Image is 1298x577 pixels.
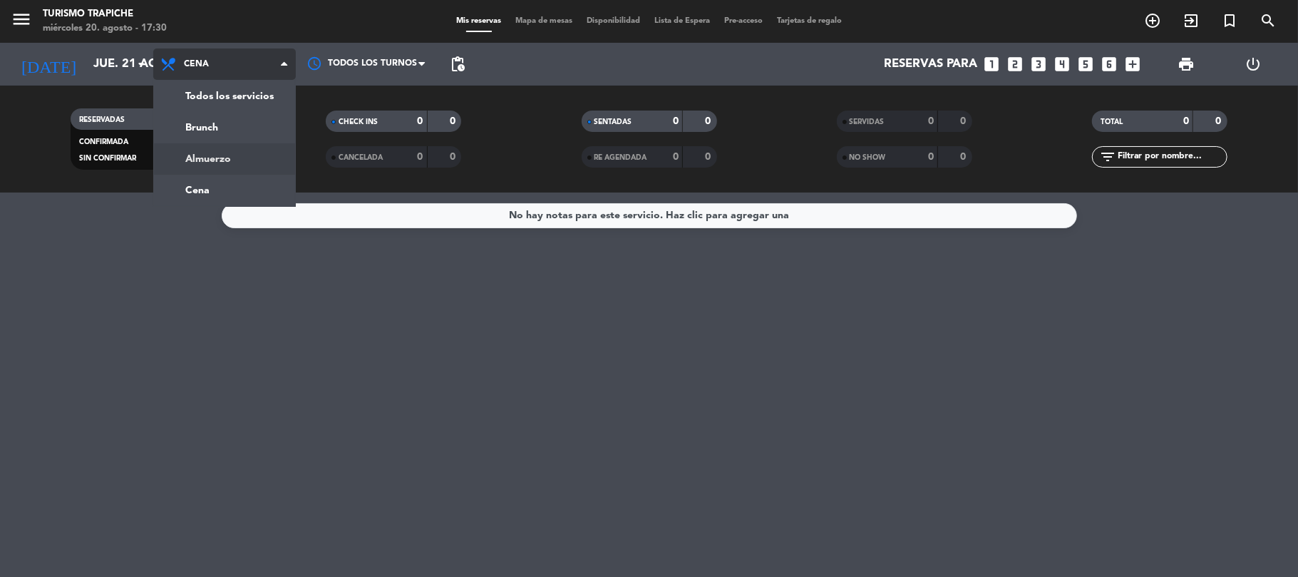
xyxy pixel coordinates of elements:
[594,118,632,126] span: SENTADAS
[705,152,714,162] strong: 0
[1183,116,1189,126] strong: 0
[450,116,458,126] strong: 0
[11,48,86,80] i: [DATE]
[1245,56,1262,73] i: power_settings_new
[673,152,679,162] strong: 0
[418,116,423,126] strong: 0
[1144,12,1161,29] i: add_circle_outline
[1183,12,1200,29] i: exit_to_app
[449,56,466,73] span: pending_actions
[450,152,458,162] strong: 0
[1006,55,1025,73] i: looks_two
[1101,118,1123,126] span: TOTAL
[1054,55,1072,73] i: looks_4
[79,138,128,145] span: CONFIRMADA
[509,208,789,224] div: No hay notas para este servicio. Haz clic para agregar una
[11,9,32,35] button: menu
[960,152,969,162] strong: 0
[154,143,295,175] a: Almuerzo
[1030,55,1049,73] i: looks_3
[154,112,295,143] a: Brunch
[885,58,978,71] span: Reservas para
[1099,148,1116,165] i: filter_list
[960,116,969,126] strong: 0
[717,17,770,25] span: Pre-acceso
[1101,55,1119,73] i: looks_6
[673,116,679,126] strong: 0
[1077,55,1096,73] i: looks_5
[1124,55,1143,73] i: add_box
[449,17,508,25] span: Mis reservas
[418,152,423,162] strong: 0
[339,118,378,126] span: CHECK INS
[43,21,167,36] div: miércoles 20. agosto - 17:30
[79,155,136,162] span: SIN CONFIRMAR
[1116,149,1227,165] input: Filtrar por nombre...
[154,81,295,112] a: Todos los servicios
[1215,116,1224,126] strong: 0
[594,154,647,161] span: RE AGENDADA
[508,17,580,25] span: Mapa de mesas
[1220,43,1287,86] div: LOG OUT
[850,118,885,126] span: SERVIDAS
[11,9,32,30] i: menu
[1221,12,1238,29] i: turned_in_not
[770,17,849,25] span: Tarjetas de regalo
[928,152,934,162] strong: 0
[154,175,295,206] a: Cena
[79,116,125,123] span: RESERVADAS
[1178,56,1195,73] span: print
[647,17,717,25] span: Lista de Espera
[580,17,647,25] span: Disponibilidad
[43,7,167,21] div: Turismo Trapiche
[184,59,209,69] span: Cena
[705,116,714,126] strong: 0
[339,154,383,161] span: CANCELADA
[850,154,886,161] span: NO SHOW
[928,116,934,126] strong: 0
[983,55,1001,73] i: looks_one
[1260,12,1277,29] i: search
[133,56,150,73] i: arrow_drop_down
